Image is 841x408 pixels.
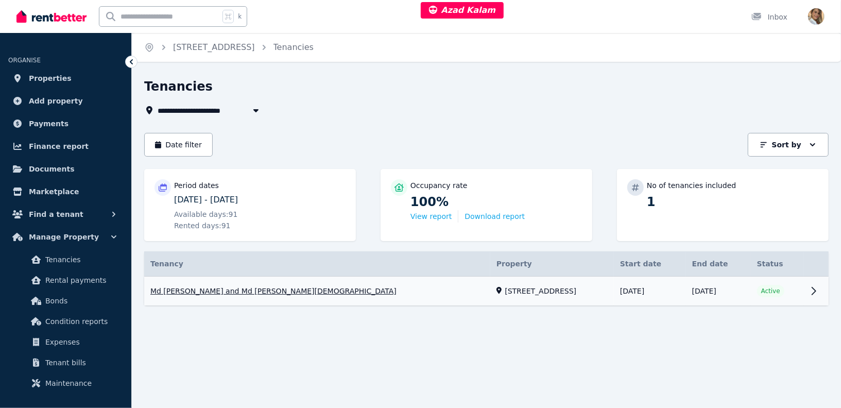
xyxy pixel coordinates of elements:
img: RentBetter [16,9,87,24]
th: Start date [614,251,686,277]
p: Sort by [772,140,801,150]
span: Find a tenant [29,208,83,220]
nav: Breadcrumb [132,33,326,62]
span: Tenancy [150,259,183,269]
a: Marketplace [8,181,123,202]
a: Add property [8,91,123,111]
span: Documents [29,163,75,175]
span: Rented days: 91 [174,220,231,231]
a: [STREET_ADDRESS] [173,42,255,52]
span: Payments [29,117,68,130]
th: End date [686,251,751,277]
div: Inbox [751,12,787,22]
span: Tenancies [45,253,115,266]
span: Maintenance [45,377,115,389]
span: Expenses [45,336,115,348]
span: Marketplace [29,185,79,198]
a: Bonds [12,291,119,311]
span: Rental payments [45,274,115,286]
button: Date filter [144,133,213,157]
a: Tenancies [12,249,119,270]
th: Property [490,251,614,277]
span: k [238,12,242,21]
a: Finance report [8,136,123,157]
span: Condition reports [45,315,115,328]
a: Payments [8,113,123,134]
span: Tenant bills [45,356,115,369]
a: Tenant bills [12,352,119,373]
a: Documents [8,159,123,179]
img: Jodie Cartmer [808,8,825,25]
button: View report [410,211,452,222]
button: Manage Property [8,227,123,247]
span: Manage Property [29,231,99,243]
a: Maintenance [12,373,119,394]
p: Occupancy rate [410,180,468,191]
a: Rental payments [12,270,119,291]
span: Properties [29,72,72,84]
button: Sort by [748,133,829,157]
th: Status [751,251,804,277]
a: View details for Md Forhad Gazi and Md Mahabub Islam [144,277,829,306]
a: Condition reports [12,311,119,332]
p: Period dates [174,180,219,191]
p: 1 [647,194,818,210]
span: Finance report [29,140,89,152]
span: ORGANISE [8,57,41,64]
span: Azad Kalam [429,5,496,15]
p: No of tenancies included [647,180,736,191]
button: Find a tenant [8,204,123,225]
p: [DATE] - [DATE] [174,194,346,206]
span: Bonds [45,295,115,307]
p: 100% [410,194,582,210]
span: Tenancies [273,41,314,54]
a: Properties [8,68,123,89]
button: Download report [465,211,525,222]
a: Expenses [12,332,119,352]
span: Available days: 91 [174,209,237,219]
h1: Tenancies [144,78,213,95]
span: Add property [29,95,83,107]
